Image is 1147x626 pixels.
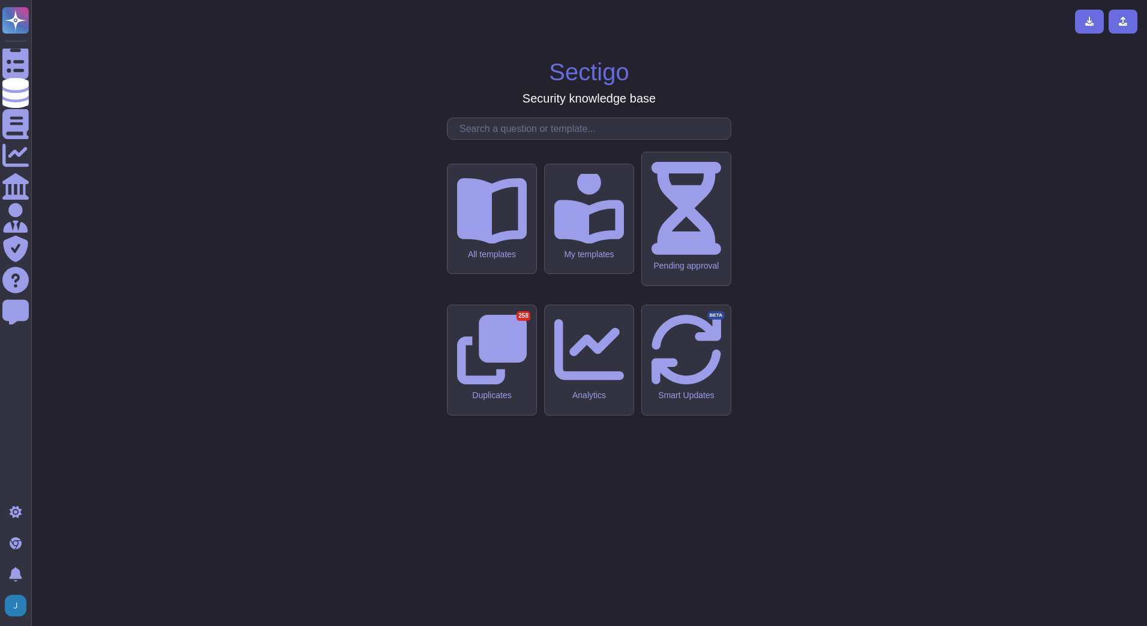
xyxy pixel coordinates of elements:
[5,595,26,616] img: user
[707,311,725,320] div: BETA
[454,118,731,139] input: Search a question or template...
[2,592,35,619] button: user
[457,249,527,260] div: All templates
[554,390,624,401] div: Analytics
[523,91,656,106] h3: Security knowledge base
[651,261,721,271] div: Pending approval
[549,58,629,86] h1: Sectigo
[517,311,530,321] div: 258
[457,390,527,401] div: Duplicates
[554,249,624,260] div: My templates
[651,390,721,401] div: Smart Updates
